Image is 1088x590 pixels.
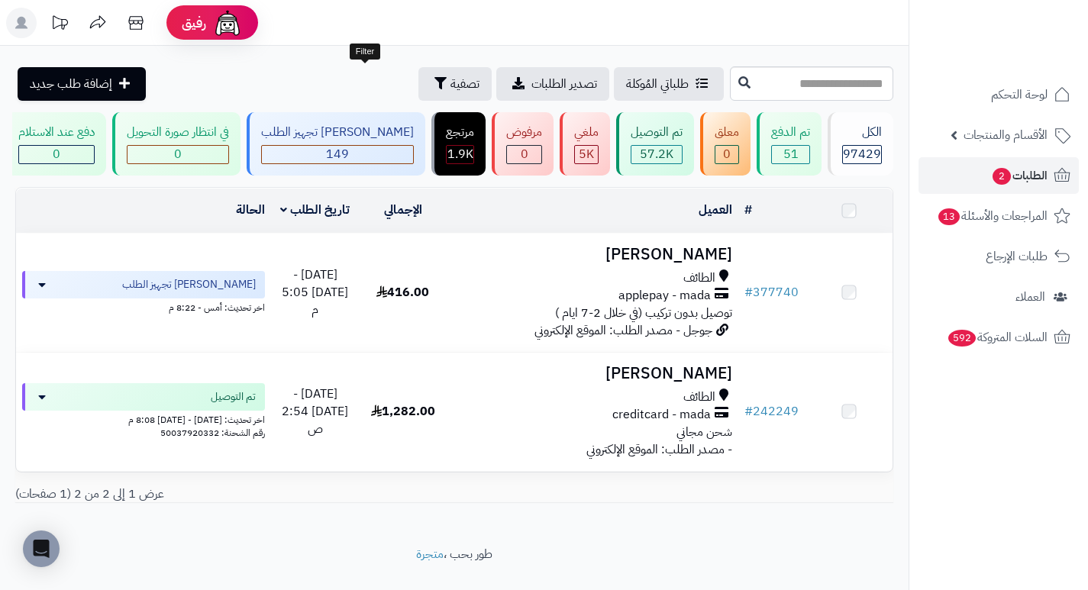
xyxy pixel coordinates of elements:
span: الطائف [683,388,715,406]
a: في انتظار صورة التحويل 0 [109,112,244,176]
span: 13 [938,208,960,225]
a: الإجمالي [384,201,422,219]
div: 1855 [447,146,473,163]
a: # [744,201,752,219]
div: دفع عند الاستلام [18,124,95,141]
span: إضافة طلب جديد [30,75,112,93]
div: معلق [715,124,739,141]
a: تم التوصيل 57.2K [613,112,697,176]
div: 51 [772,146,809,163]
span: 1,282.00 [371,402,435,421]
span: الأقسام والمنتجات [964,124,1048,146]
a: متجرة [416,545,444,563]
span: 0 [521,145,528,163]
div: 149 [262,146,413,163]
a: الكل97429 [825,112,896,176]
span: الطائف [683,269,715,287]
a: العميل [699,201,732,219]
span: رقم الشحنة: 50037920332 [160,426,265,440]
div: 0 [507,146,541,163]
span: 149 [326,145,349,163]
div: Open Intercom Messenger [23,530,60,567]
div: تم الدفع [771,124,810,141]
a: تحديثات المنصة [40,8,79,42]
span: 0 [723,145,731,163]
img: logo-2.png [984,29,1073,61]
span: المراجعات والأسئلة [937,205,1048,227]
div: اخر تحديث: أمس - 8:22 م [22,298,265,314]
div: عرض 1 إلى 2 من 2 (1 صفحات) [4,485,454,503]
div: Filter [350,44,380,60]
span: 2 [992,167,1011,185]
a: #242249 [744,402,799,421]
a: الطلبات2 [919,157,1079,194]
a: لوحة التحكم [919,76,1079,113]
img: ai-face.png [212,8,243,38]
span: تم التوصيل [211,389,256,405]
span: لوحة التحكم [991,84,1048,105]
a: العملاء [919,279,1079,315]
a: #377740 [744,283,799,301]
span: [PERSON_NAME] تجهيز الطلب [122,277,256,292]
a: المراجعات والأسئلة13 [919,198,1079,234]
div: 0 [19,146,94,163]
a: معلق 0 [697,112,754,176]
a: تاريخ الطلب [280,201,350,219]
span: السلات المتروكة [947,327,1048,348]
div: اخر تحديث: [DATE] - [DATE] 8:08 م [22,411,265,427]
button: تصفية [418,67,492,101]
span: [DATE] - [DATE] 5:05 م [282,266,348,319]
a: تصدير الطلبات [496,67,609,101]
span: applepay - mada [618,287,711,305]
span: تصدير الطلبات [531,75,597,93]
div: 0 [128,146,228,163]
div: ملغي [574,124,599,141]
span: 592 [948,329,977,347]
td: - مصدر الطلب: الموقع الإلكتروني [447,353,738,471]
span: 416.00 [376,283,429,301]
a: ملغي 5K [557,112,613,176]
span: توصيل بدون تركيب (في خلال 2-7 ايام ) [555,304,732,322]
span: # [744,402,753,421]
span: شحن مجاني [676,423,732,441]
span: طلباتي المُوكلة [626,75,689,93]
span: 51 [783,145,799,163]
span: [DATE] - [DATE] 2:54 ص [282,385,348,438]
span: 0 [174,145,182,163]
a: الحالة [236,201,265,219]
span: طلبات الإرجاع [986,246,1048,267]
span: 97429 [843,145,881,163]
a: مرفوض 0 [489,112,557,176]
div: تم التوصيل [631,124,683,141]
a: السلات المتروكة592 [919,319,1079,356]
span: 57.2K [640,145,673,163]
span: # [744,283,753,301]
span: تصفية [450,75,479,93]
span: 5K [579,145,594,163]
span: creditcard - mada [612,406,711,424]
span: الطلبات [991,165,1048,186]
span: رفيق [182,14,206,32]
div: [PERSON_NAME] تجهيز الطلب [261,124,414,141]
a: دفع عند الاستلام 0 [1,112,109,176]
div: 0 [715,146,738,163]
h3: [PERSON_NAME] [453,246,732,263]
span: العملاء [1015,286,1045,308]
div: مرتجع [446,124,474,141]
span: جوجل - مصدر الطلب: الموقع الإلكتروني [534,321,712,340]
h3: [PERSON_NAME] [453,365,732,382]
a: [PERSON_NAME] تجهيز الطلب 149 [244,112,428,176]
a: تم الدفع 51 [754,112,825,176]
div: 5009 [575,146,598,163]
div: مرفوض [506,124,542,141]
div: الكل [842,124,882,141]
a: طلبات الإرجاع [919,238,1079,275]
div: 57212 [631,146,682,163]
a: مرتجع 1.9K [428,112,489,176]
a: إضافة طلب جديد [18,67,146,101]
span: 0 [53,145,60,163]
div: في انتظار صورة التحويل [127,124,229,141]
span: 1.9K [447,145,473,163]
a: طلباتي المُوكلة [614,67,724,101]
